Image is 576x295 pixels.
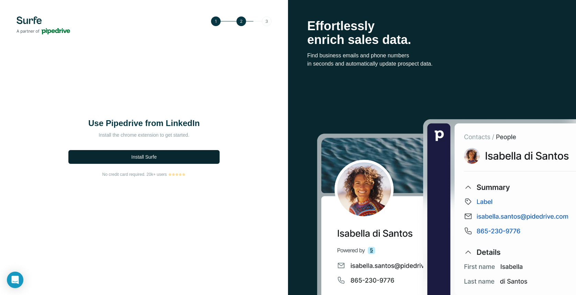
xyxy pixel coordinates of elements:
h1: Use Pipedrive from LinkedIn [75,118,213,129]
p: enrich sales data. [307,33,557,47]
p: in seconds and automatically update prospect data. [307,60,557,68]
p: Install the chrome extension to get started. [75,132,213,138]
button: Install Surfe [68,150,220,164]
p: Effortlessly [307,19,557,33]
span: Install Surfe [131,154,157,160]
img: Surfe Stock Photo - Selling good vibes [317,118,576,295]
img: Step 2 [211,16,272,26]
span: No credit card required. 20k+ users [102,171,167,178]
div: Open Intercom Messenger [7,272,23,288]
img: Surfe's logo [16,16,70,34]
p: Find business emails and phone numbers [307,52,557,60]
